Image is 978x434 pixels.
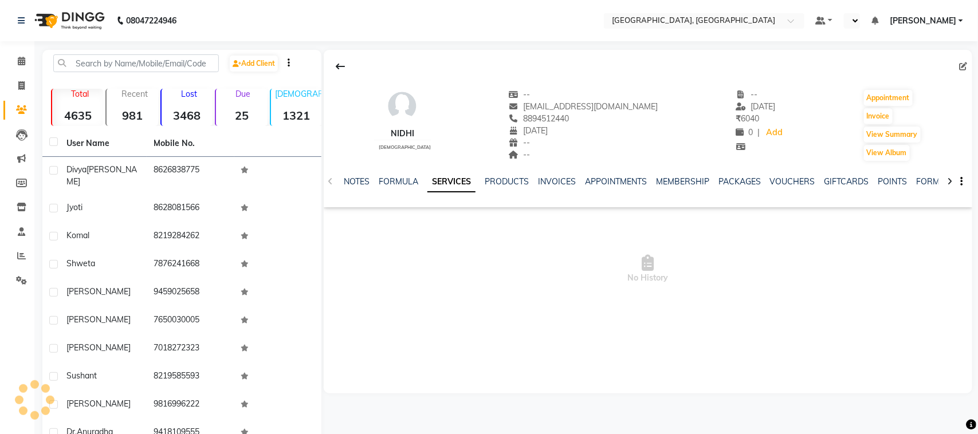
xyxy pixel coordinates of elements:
td: 8219284262 [147,223,234,251]
span: komal [66,230,89,240]
td: 9816996222 [147,391,234,419]
span: shweta [66,258,95,269]
span: No History [324,212,972,326]
span: [DATE] [509,125,548,136]
span: 8894512440 [509,113,569,124]
strong: 981 [107,108,158,123]
strong: 25 [216,108,267,123]
a: VOUCHERS [770,176,815,187]
span: jyoti [66,202,83,212]
td: 7018272323 [147,335,234,363]
a: PACKAGES [718,176,761,187]
img: logo [29,5,108,37]
span: | [758,127,760,139]
button: View Summary [864,127,921,143]
span: divya [66,164,87,175]
strong: 4635 [52,108,103,123]
p: Due [218,89,267,99]
p: Recent [111,89,158,99]
a: INVOICES [538,176,576,187]
span: ₹ [736,113,741,124]
th: Mobile No. [147,131,234,157]
a: Add Client [230,56,278,72]
td: 7650030005 [147,307,234,335]
a: PRODUCTS [485,176,529,187]
span: [PERSON_NAME] [66,314,131,325]
span: -- [509,137,531,148]
img: avatar [385,89,419,123]
a: FORMS [917,176,945,187]
span: [EMAIL_ADDRESS][DOMAIN_NAME] [509,101,658,112]
a: NOTES [344,176,370,187]
a: POINTS [878,176,908,187]
td: 7876241668 [147,251,234,279]
span: 0 [736,127,753,137]
span: -- [509,89,531,100]
a: GIFTCARDS [824,176,869,187]
a: MEMBERSHIP [656,176,709,187]
button: Appointment [864,90,913,106]
span: [PERSON_NAME] [890,15,956,27]
a: Add [765,125,785,141]
span: [PERSON_NAME] [66,286,131,297]
input: Search by Name/Mobile/Email/Code [53,54,219,72]
td: 8626838775 [147,157,234,195]
strong: 3468 [162,108,213,123]
button: Invoice [864,108,893,124]
strong: 1321 [271,108,322,123]
p: [DEMOGRAPHIC_DATA] [276,89,322,99]
span: 6040 [736,113,760,124]
span: -- [509,149,531,160]
th: User Name [60,131,147,157]
span: Sushant [66,370,97,381]
td: 8219585593 [147,363,234,391]
span: [PERSON_NAME] [66,342,131,353]
div: Back to Client [328,56,352,77]
a: SERVICES [427,172,476,192]
span: -- [736,89,758,100]
b: 08047224946 [126,5,176,37]
a: FORMULA [379,176,418,187]
p: Lost [166,89,213,99]
p: Total [57,89,103,99]
div: Nidhi [374,128,431,140]
td: 9459025658 [147,279,234,307]
button: View Album [864,145,910,161]
a: APPOINTMENTS [585,176,647,187]
td: 8628081566 [147,195,234,223]
span: [DEMOGRAPHIC_DATA] [379,144,431,150]
span: [PERSON_NAME] [66,399,131,409]
span: [PERSON_NAME] [66,164,137,187]
span: [DATE] [736,101,776,112]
